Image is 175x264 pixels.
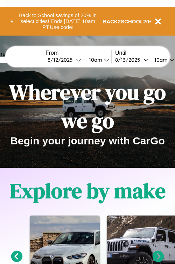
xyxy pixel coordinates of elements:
div: 10am [85,56,104,63]
button: 10am [83,56,111,63]
div: 8 / 13 / 2025 [115,56,143,63]
div: 8 / 12 / 2025 [48,56,76,63]
h1: Explore by make [10,176,166,205]
b: BACK2SCHOOL20 [103,18,149,24]
label: From [45,50,111,56]
button: 8/12/2025 [45,56,83,63]
div: 10am [151,56,169,63]
button: Back to School savings of 20% in select cities! Ends [DATE] 10am PT.Use code: [13,10,103,32]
